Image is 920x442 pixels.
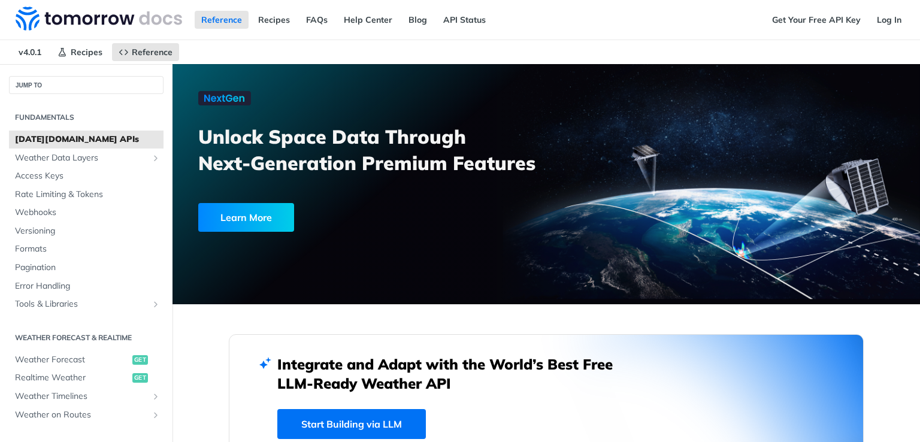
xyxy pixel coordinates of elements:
span: [DATE][DOMAIN_NAME] APIs [15,134,161,146]
span: Versioning [15,225,161,237]
h2: Fundamentals [9,112,164,123]
span: get [132,355,148,365]
a: Weather Forecastget [9,351,164,369]
img: Tomorrow.io Weather API Docs [16,7,182,31]
span: Weather Data Layers [15,152,148,164]
a: [DATE][DOMAIN_NAME] APIs [9,131,164,149]
span: Weather Timelines [15,390,148,402]
a: Help Center [337,11,399,29]
a: Weather Data LayersShow subpages for Weather Data Layers [9,149,164,167]
a: Get Your Free API Key [765,11,867,29]
a: Log In [870,11,908,29]
a: Formats [9,240,164,258]
span: get [132,373,148,383]
span: Error Handling [15,280,161,292]
a: Reference [112,43,179,61]
button: Show subpages for Weather on Routes [151,410,161,420]
button: Show subpages for Weather Timelines [151,392,161,401]
h2: Weather Forecast & realtime [9,332,164,343]
span: v4.0.1 [12,43,48,61]
a: Recipes [51,43,109,61]
span: Recipes [71,47,102,57]
span: Formats [15,243,161,255]
a: Error Handling [9,277,164,295]
span: Rate Limiting & Tokens [15,189,161,201]
a: Recipes [252,11,296,29]
a: Reference [195,11,249,29]
button: Show subpages for Tools & Libraries [151,299,161,309]
span: Access Keys [15,170,161,182]
a: FAQs [299,11,334,29]
button: Show subpages for Weather Data Layers [151,153,161,163]
a: Access Keys [9,167,164,185]
a: Pagination [9,259,164,277]
a: Weather TimelinesShow subpages for Weather Timelines [9,387,164,405]
a: Realtime Weatherget [9,369,164,387]
span: Weather on Routes [15,409,148,421]
span: Pagination [15,262,161,274]
h3: Unlock Space Data Through Next-Generation Premium Features [198,123,559,176]
a: Blog [402,11,434,29]
a: Start Building via LLM [277,409,426,439]
div: Learn More [198,203,294,232]
a: Rate Limiting & Tokens [9,186,164,204]
a: API Status [437,11,492,29]
a: Webhooks [9,204,164,222]
a: Versioning [9,222,164,240]
span: Webhooks [15,207,161,219]
a: Learn More [198,203,487,232]
button: JUMP TO [9,76,164,94]
span: Tools & Libraries [15,298,148,310]
span: Weather Forecast [15,354,129,366]
span: Realtime Weather [15,372,129,384]
span: Reference [132,47,172,57]
h2: Integrate and Adapt with the World’s Best Free LLM-Ready Weather API [277,355,631,393]
img: NextGen [198,91,251,105]
a: Weather on RoutesShow subpages for Weather on Routes [9,406,164,424]
a: Tools & LibrariesShow subpages for Tools & Libraries [9,295,164,313]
